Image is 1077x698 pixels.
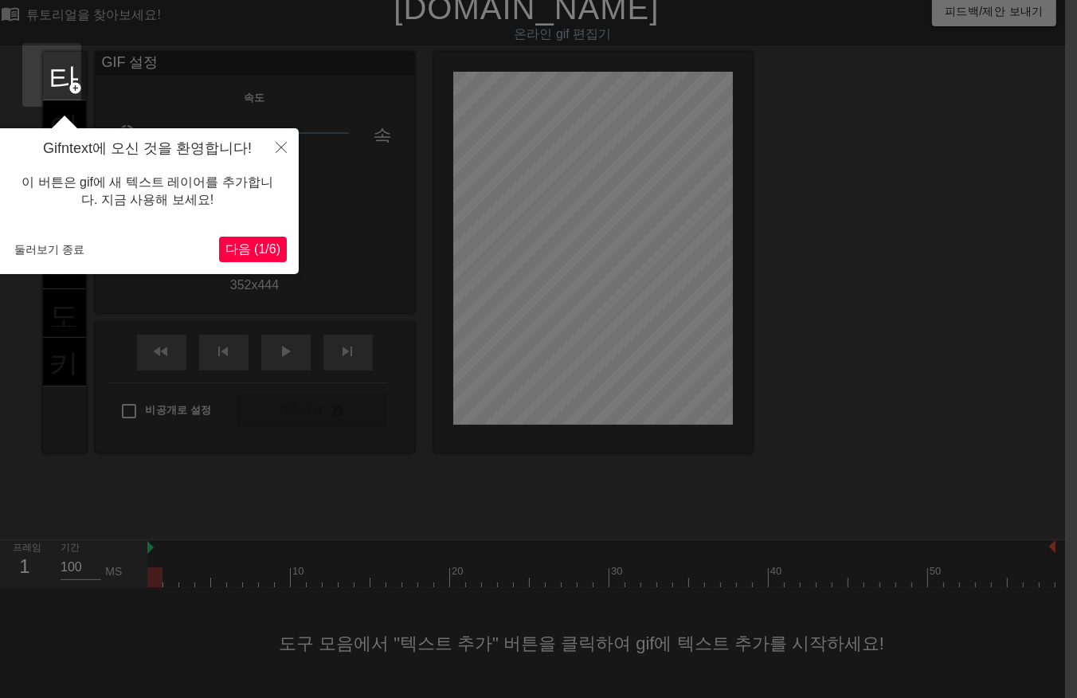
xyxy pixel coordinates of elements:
span: 다음 (1/6) [225,242,280,256]
button: 둘러보기 종료 [8,237,91,261]
h4: Gifntext에 오신 것을 환영합니다! [8,140,287,158]
button: 닫다 [264,128,299,165]
button: 다음 [219,237,287,262]
div: 이 버튼은 gif에 새 텍스트 레이어를 추가합니다. 지금 사용해 보세요! [8,158,287,225]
